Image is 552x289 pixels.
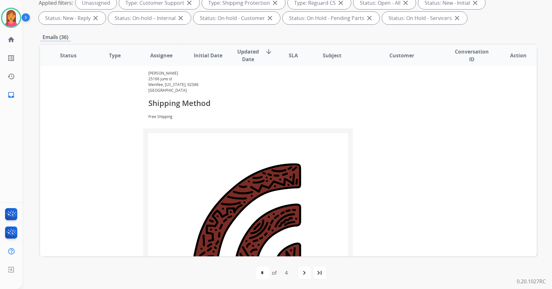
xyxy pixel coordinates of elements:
span: Subject [323,52,341,59]
mat-icon: close [266,14,274,22]
th: Action [490,44,537,67]
mat-icon: close [177,14,185,22]
div: of [272,269,277,277]
span: Conversation ID [454,48,490,63]
span: SLA [289,52,298,59]
p: Free Shipping [148,114,346,120]
span: Initial Date [194,52,222,59]
div: Status: On-hold - Customer [193,12,280,24]
p: [PERSON_NAME] 25166 juno st Menifee, [US_STATE], 92586 [GEOGRAPHIC_DATA] [148,70,346,93]
h3: Shipping Method [148,99,346,107]
div: 4 [280,266,293,279]
div: Status: On-hold – Internal [108,12,191,24]
div: Status: On Hold - Servicers [382,12,467,24]
mat-icon: history [7,73,15,80]
span: Customer [390,52,414,59]
mat-icon: close [92,14,99,22]
span: Updated Date [236,48,260,63]
mat-icon: last_page [316,269,324,277]
mat-icon: list_alt [7,54,15,62]
span: Status [60,52,77,59]
mat-icon: inbox [7,91,15,99]
mat-icon: close [366,14,373,22]
mat-icon: arrow_downward [265,48,273,56]
mat-icon: close [453,14,461,22]
p: Emails (36) [40,33,71,41]
div: Status: New - Reply [39,12,106,24]
p: 0.20.1027RC [517,278,546,285]
span: Assignee [150,52,172,59]
mat-icon: home [7,36,15,43]
img: avatar [2,9,20,27]
mat-icon: navigate_next [301,269,308,277]
span: Type [109,52,121,59]
div: Status: On Hold - Pending Parts [283,12,380,24]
